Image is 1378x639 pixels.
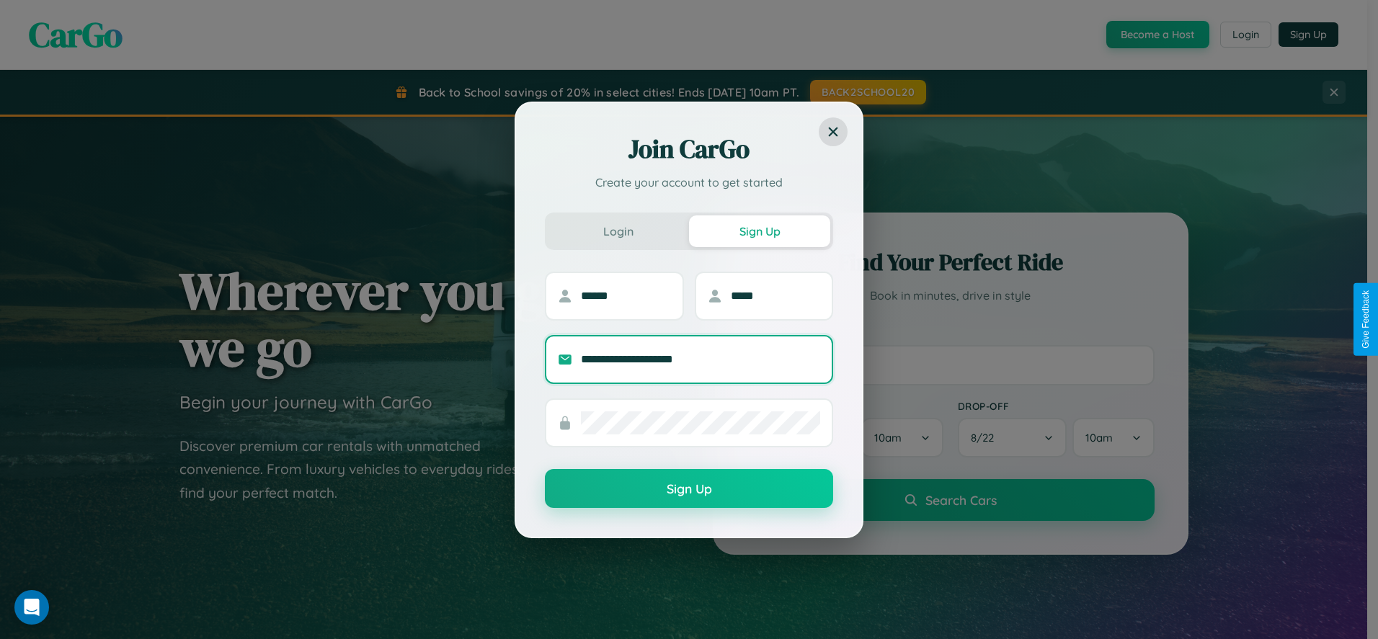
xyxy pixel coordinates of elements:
button: Sign Up [689,215,830,247]
div: Open Intercom Messenger [14,590,49,625]
p: Create your account to get started [545,174,833,191]
button: Sign Up [545,469,833,508]
h2: Join CarGo [545,132,833,166]
button: Login [548,215,689,247]
div: Give Feedback [1361,290,1371,349]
